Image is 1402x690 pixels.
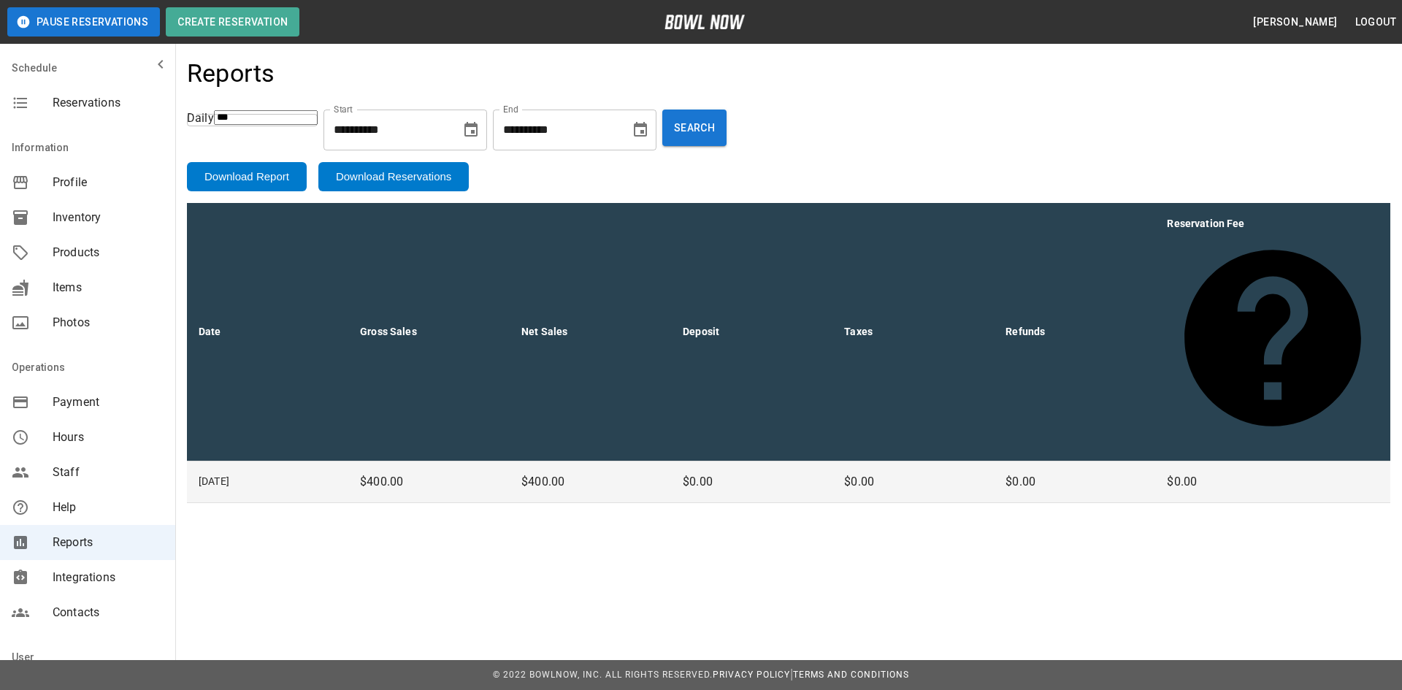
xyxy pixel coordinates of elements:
[1247,9,1343,36] button: [PERSON_NAME]
[662,110,727,146] button: Search
[671,203,832,461] th: Deposit
[844,473,982,491] p: $0.00
[187,461,348,503] td: [DATE]
[1349,9,1402,36] button: Logout
[360,473,498,491] p: $400.00
[664,15,745,29] img: logo
[53,534,164,551] span: Reports
[793,670,909,680] a: Terms and Conditions
[683,473,821,491] p: $0.00
[626,115,655,145] button: Choose date, selected date is Oct 10, 2025
[187,110,214,126] div: Daily
[53,429,164,446] span: Hours
[53,464,164,481] span: Staff
[493,670,713,680] span: © 2022 BowlNow, Inc. All Rights Reserved.
[53,314,164,331] span: Photos
[187,58,275,89] h4: Reports
[521,473,659,491] p: $400.00
[1167,473,1379,491] p: $0.00
[53,394,164,411] span: Payment
[994,203,1155,461] th: Refunds
[456,115,486,145] button: Choose date, selected date is Oct 3, 2025
[713,670,790,680] a: Privacy Policy
[1167,215,1379,449] div: Reservation Fee
[318,162,469,191] button: Download Reservations
[53,174,164,191] span: Profile
[7,7,160,37] button: Pause Reservations
[53,94,164,112] span: Reservations
[53,279,164,296] span: Items
[166,7,299,37] button: Create Reservation
[348,203,510,461] th: Gross Sales
[1167,232,1379,444] svg: Reservation fees paid directly to BowlNow by customer
[53,604,164,621] span: Contacts
[187,203,1390,503] table: sticky table
[1005,473,1144,491] p: $0.00
[53,244,164,261] span: Products
[53,209,164,226] span: Inventory
[187,162,307,191] button: Download Report
[53,569,164,586] span: Integrations
[187,203,348,461] th: Date
[510,203,671,461] th: Net Sales
[53,499,164,516] span: Help
[832,203,994,461] th: Taxes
